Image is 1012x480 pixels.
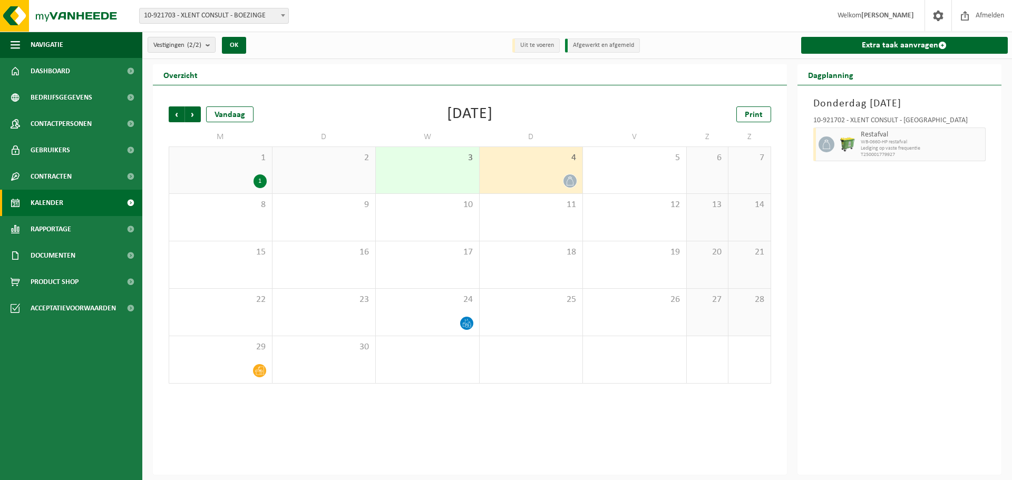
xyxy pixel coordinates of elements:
[480,128,583,146] td: D
[174,247,267,258] span: 15
[278,199,371,211] span: 9
[31,58,70,84] span: Dashboard
[734,247,765,258] span: 21
[278,341,371,353] span: 30
[278,247,371,258] span: 16
[381,152,474,164] span: 3
[565,38,640,53] li: Afgewerkt en afgemeld
[485,294,578,306] span: 25
[736,106,771,122] a: Print
[588,247,681,258] span: 19
[139,8,289,24] span: 10-921703 - XLENT CONSULT - BOEZINGE
[588,152,681,164] span: 5
[692,294,723,306] span: 27
[31,216,71,242] span: Rapportage
[31,269,79,295] span: Product Shop
[148,37,216,53] button: Vestigingen(2/2)
[174,341,267,353] span: 29
[31,137,70,163] span: Gebruikers
[745,111,763,119] span: Print
[485,247,578,258] span: 18
[381,247,474,258] span: 17
[278,294,371,306] span: 23
[31,190,63,216] span: Kalender
[734,199,765,211] span: 14
[376,128,480,146] td: W
[278,152,371,164] span: 2
[31,111,92,137] span: Contactpersonen
[169,128,273,146] td: M
[174,294,267,306] span: 22
[861,12,914,19] strong: [PERSON_NAME]
[31,163,72,190] span: Contracten
[692,199,723,211] span: 13
[381,294,474,306] span: 24
[153,64,208,85] h2: Overzicht
[174,152,267,164] span: 1
[153,37,201,53] span: Vestigingen
[813,96,986,112] h3: Donderdag [DATE]
[485,152,578,164] span: 4
[840,136,855,152] img: WB-0660-HPE-GN-50
[861,139,983,145] span: WB-0660-HP restafval
[381,199,474,211] span: 10
[797,64,864,85] h2: Dagplanning
[31,84,92,111] span: Bedrijfsgegevens
[692,152,723,164] span: 6
[447,106,493,122] div: [DATE]
[254,174,267,188] div: 1
[512,38,560,53] li: Uit te voeren
[583,128,687,146] td: V
[728,128,771,146] td: Z
[861,152,983,158] span: T250001779927
[31,32,63,58] span: Navigatie
[861,131,983,139] span: Restafval
[222,37,246,54] button: OK
[813,117,986,128] div: 10-921702 - XLENT CONSULT - [GEOGRAPHIC_DATA]
[273,128,376,146] td: D
[588,294,681,306] span: 26
[861,145,983,152] span: Lediging op vaste frequentie
[206,106,254,122] div: Vandaag
[485,199,578,211] span: 11
[174,199,267,211] span: 8
[185,106,201,122] span: Volgende
[31,242,75,269] span: Documenten
[687,128,729,146] td: Z
[692,247,723,258] span: 20
[801,37,1008,54] a: Extra taak aanvragen
[734,152,765,164] span: 7
[588,199,681,211] span: 12
[140,8,288,23] span: 10-921703 - XLENT CONSULT - BOEZINGE
[31,295,116,321] span: Acceptatievoorwaarden
[187,42,201,48] count: (2/2)
[734,294,765,306] span: 28
[169,106,184,122] span: Vorige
